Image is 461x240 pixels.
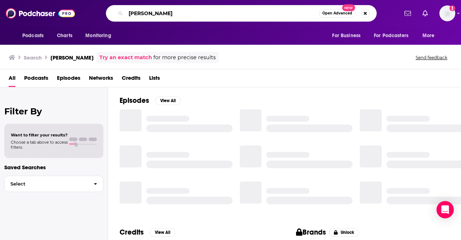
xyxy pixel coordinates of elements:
[122,72,140,87] a: Credits
[374,31,408,41] span: For Podcasters
[17,29,53,43] button: open menu
[439,5,455,21] img: User Profile
[439,5,455,21] span: Logged in as megcassidy
[22,31,44,41] span: Podcasts
[50,54,94,61] h3: [PERSON_NAME]
[342,4,355,11] span: New
[332,31,361,41] span: For Business
[9,72,15,87] a: All
[5,182,88,186] span: Select
[155,96,181,105] button: View All
[322,12,352,15] span: Open Advanced
[11,140,68,150] span: Choose a tab above to access filters.
[52,29,77,43] a: Charts
[120,228,144,237] h2: Credits
[89,72,113,87] a: Networks
[149,72,160,87] a: Lists
[439,5,455,21] button: Show profile menu
[149,228,175,237] button: View All
[24,54,42,61] h3: Search
[402,7,414,19] a: Show notifications dropdown
[11,132,68,138] span: Want to filter your results?
[57,31,72,41] span: Charts
[327,29,370,43] button: open menu
[319,9,355,18] button: Open AdvancedNew
[120,96,181,105] a: EpisodesView All
[106,5,377,22] div: Search podcasts, credits, & more...
[85,31,111,41] span: Monitoring
[6,6,75,20] img: Podchaser - Follow, Share and Rate Podcasts
[422,31,435,41] span: More
[24,72,48,87] a: Podcasts
[437,201,454,218] div: Open Intercom Messenger
[369,29,419,43] button: open menu
[153,53,216,62] span: for more precise results
[417,29,444,43] button: open menu
[57,72,80,87] a: Episodes
[120,96,149,105] h2: Episodes
[126,8,319,19] input: Search podcasts, credits, & more...
[4,164,103,171] p: Saved Searches
[449,5,455,11] svg: Add a profile image
[296,228,326,237] h2: Brands
[120,228,175,237] a: CreditsView All
[420,7,431,19] a: Show notifications dropdown
[4,106,103,117] h2: Filter By
[329,228,359,237] button: Unlock
[4,176,103,192] button: Select
[99,53,152,62] a: Try an exact match
[413,54,449,61] button: Send feedback
[80,29,120,43] button: open menu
